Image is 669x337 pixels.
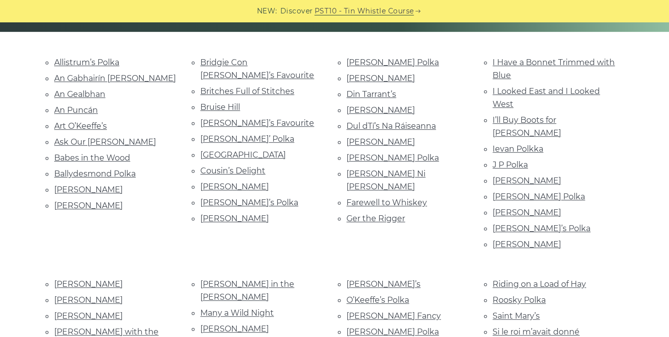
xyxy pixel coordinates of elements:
[493,58,615,80] a: I Have a Bonnet Trimmed with Blue
[315,5,414,17] a: PST10 - Tin Whistle Course
[200,102,240,112] a: Bruise Hill
[200,134,294,144] a: [PERSON_NAME]’ Polka
[346,153,439,163] a: [PERSON_NAME] Polka
[54,201,123,210] a: [PERSON_NAME]
[54,153,130,163] a: Babes in the Wood
[54,58,119,67] a: Allistrum’s Polka
[346,214,405,223] a: Ger the Rigger
[346,121,436,131] a: Dul dTí’s Na Ráiseanna
[493,115,561,138] a: I’ll Buy Boots for [PERSON_NAME]
[200,324,269,334] a: [PERSON_NAME]
[493,160,528,169] a: J P Polka
[54,279,123,289] a: [PERSON_NAME]
[54,137,156,147] a: Ask Our [PERSON_NAME]
[493,279,586,289] a: Riding on a Load of Hay
[346,327,439,337] a: [PERSON_NAME] Polka
[493,144,543,154] a: Ievan Polkka
[280,5,313,17] span: Discover
[54,311,123,321] a: [PERSON_NAME]
[346,105,415,115] a: [PERSON_NAME]
[200,150,286,160] a: [GEOGRAPHIC_DATA]
[493,86,600,109] a: I Looked East and I Looked West
[54,74,176,83] a: An Gabhairín [PERSON_NAME]
[493,240,561,249] a: [PERSON_NAME]
[493,208,561,217] a: [PERSON_NAME]
[54,295,123,305] a: [PERSON_NAME]
[200,118,314,128] a: [PERSON_NAME]’s Favourite
[54,169,136,178] a: Ballydesmond Polka
[493,327,580,337] a: Si le roi m’avait donné
[54,105,98,115] a: An Puncán
[200,166,265,175] a: Cousin’s Delight
[257,5,277,17] span: NEW:
[346,311,441,321] a: [PERSON_NAME] Fancy
[493,295,546,305] a: Roosky Polka
[346,295,409,305] a: O’Keeffe’s Polka
[54,185,123,194] a: [PERSON_NAME]
[493,176,561,185] a: [PERSON_NAME]
[200,182,269,191] a: [PERSON_NAME]
[346,89,396,99] a: Din Tarrant’s
[200,279,294,302] a: [PERSON_NAME] in the [PERSON_NAME]
[200,198,298,207] a: [PERSON_NAME]’s Polka
[493,192,585,201] a: [PERSON_NAME] Polka
[200,58,314,80] a: Bridgie Con [PERSON_NAME]’s Favourite
[346,74,415,83] a: [PERSON_NAME]
[493,224,590,233] a: [PERSON_NAME]’s Polka
[346,58,439,67] a: [PERSON_NAME] Polka
[346,198,427,207] a: Farewell to Whiskey
[200,308,274,318] a: Many a Wild Night
[200,86,294,96] a: Britches Full of Stitches
[346,169,425,191] a: [PERSON_NAME] Ni [PERSON_NAME]
[54,121,107,131] a: Art O’Keeffe’s
[54,89,105,99] a: An Gealbhan
[346,137,415,147] a: [PERSON_NAME]
[493,311,540,321] a: Saint Mary’s
[346,279,420,289] a: [PERSON_NAME]’s
[200,214,269,223] a: [PERSON_NAME]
